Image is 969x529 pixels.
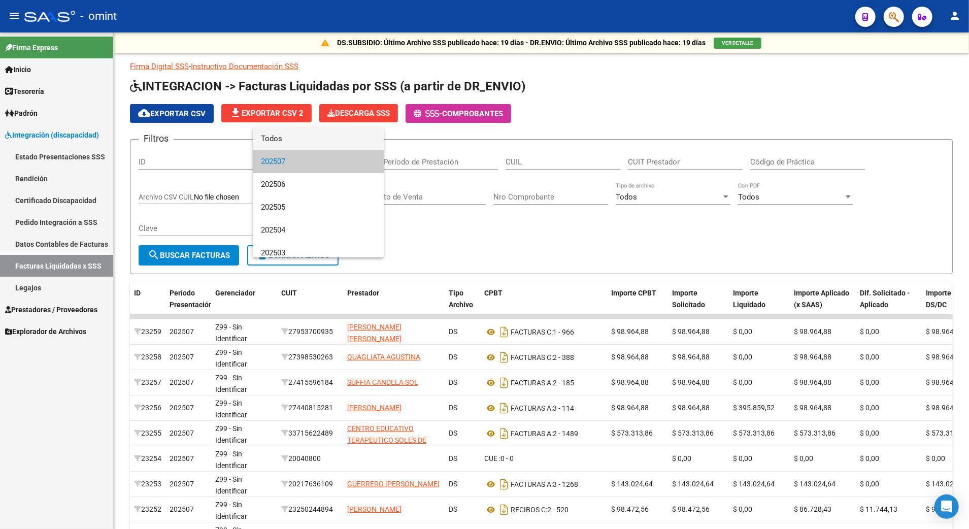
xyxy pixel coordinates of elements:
span: Todos [261,127,376,150]
span: 202505 [261,196,376,219]
span: 202503 [261,242,376,264]
span: 202504 [261,219,376,242]
span: 202506 [261,173,376,196]
div: Open Intercom Messenger [934,494,959,519]
span: 202507 [261,150,376,173]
